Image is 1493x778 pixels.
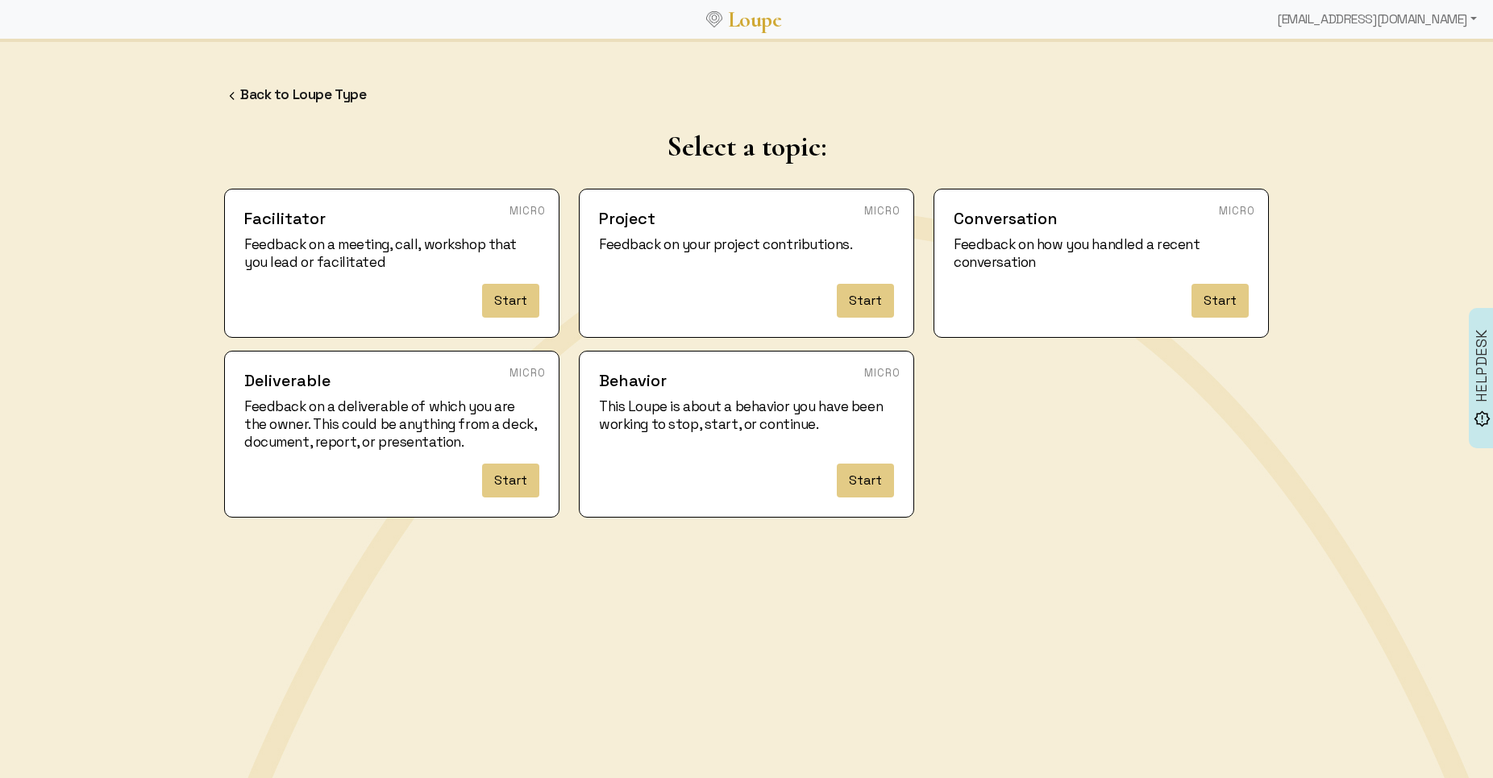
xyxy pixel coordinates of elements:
h4: Behavior [599,371,894,391]
button: Start [482,284,539,318]
img: Loupe Logo [706,11,722,27]
button: Start [1191,284,1249,318]
h4: Conversation [954,209,1249,229]
p: This Loupe is about a behavior you have been working to stop, start, or continue. [599,397,894,451]
div: Micro [1219,202,1255,220]
div: Micro [864,364,900,382]
button: Start [482,464,539,497]
div: Micro [509,202,546,220]
button: Start [837,284,894,318]
h4: Project [599,209,894,229]
a: Loupe [722,5,787,35]
h1: Select a topic: [224,130,1269,163]
div: [EMAIL_ADDRESS][DOMAIN_NAME] [1271,3,1483,35]
button: Start [837,464,894,497]
p: Feedback on how you handled a recent conversation [954,235,1249,271]
h4: Deliverable [244,371,539,391]
div: Micro [509,364,546,382]
a: Back to Loupe Type [240,85,366,103]
h4: Facilitator [244,209,539,229]
div: Micro [864,202,900,220]
p: Feedback on your project contributions. [599,235,894,271]
p: Feedback on a deliverable of which you are the owner. This could be anything from a deck, documen... [244,397,539,451]
p: Feedback on a meeting, call, workshop that you lead or facilitated [244,235,539,271]
img: brightness_alert_FILL0_wght500_GRAD0_ops.svg [1474,410,1491,426]
img: FFFF [224,88,240,104]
